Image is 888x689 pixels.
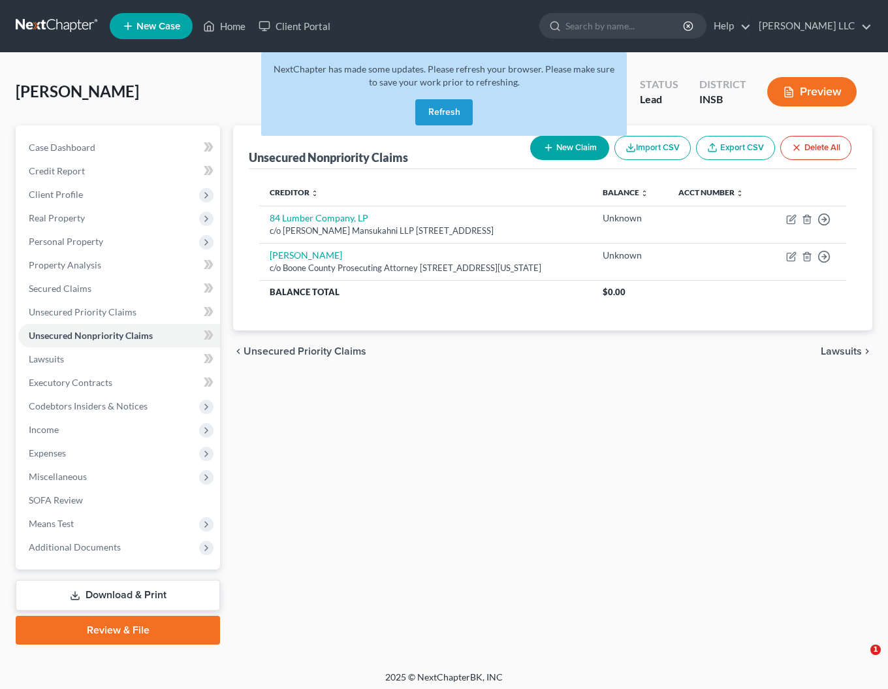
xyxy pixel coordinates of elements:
[780,136,851,160] button: Delete All
[844,645,875,676] iframe: Intercom live chat
[233,346,366,357] button: chevron_left Unsecured Priority Claims
[29,400,148,411] span: Codebtors Insiders & Notices
[270,225,582,237] div: c/o [PERSON_NAME] Mansukahni LLP [STREET_ADDRESS]
[29,189,83,200] span: Client Profile
[259,280,592,304] th: Balance Total
[862,346,872,357] i: chevron_right
[18,371,220,394] a: Executory Contracts
[29,306,136,317] span: Unsecured Priority Claims
[699,92,746,107] div: INSB
[18,489,220,512] a: SOFA Review
[233,346,244,357] i: chevron_left
[415,99,473,125] button: Refresh
[29,259,101,270] span: Property Analysis
[270,262,582,274] div: c/o Boone County Prosecuting Attorney [STREET_ADDRESS][US_STATE]
[274,63,614,88] span: NextChapter has made some updates. Please refresh your browser. Please make sure to save your wor...
[270,249,342,261] a: [PERSON_NAME]
[736,189,744,197] i: unfold_more
[16,580,220,611] a: Download & Print
[29,518,74,529] span: Means Test
[696,136,775,160] a: Export CSV
[18,277,220,300] a: Secured Claims
[29,424,59,435] span: Income
[29,471,87,482] span: Miscellaneous
[821,346,872,357] button: Lawsuits chevron_right
[821,346,862,357] span: Lawsuits
[29,377,112,388] span: Executory Contracts
[244,346,366,357] span: Unsecured Priority Claims
[707,14,751,38] a: Help
[640,92,678,107] div: Lead
[603,249,658,262] div: Unknown
[29,212,85,223] span: Real Property
[18,347,220,371] a: Lawsuits
[18,159,220,183] a: Credit Report
[16,82,139,101] span: [PERSON_NAME]
[197,14,252,38] a: Home
[678,187,744,197] a: Acct Number unfold_more
[29,283,91,294] span: Secured Claims
[29,236,103,247] span: Personal Property
[614,136,691,160] button: Import CSV
[18,136,220,159] a: Case Dashboard
[767,77,857,106] button: Preview
[18,300,220,324] a: Unsecured Priority Claims
[870,645,881,655] span: 1
[29,165,85,176] span: Credit Report
[640,77,678,92] div: Status
[29,353,64,364] span: Lawsuits
[29,541,121,553] span: Additional Documents
[18,253,220,277] a: Property Analysis
[16,616,220,645] a: Review & File
[249,150,408,165] div: Unsecured Nonpriority Claims
[603,187,648,197] a: Balance unfold_more
[530,136,609,160] button: New Claim
[29,142,95,153] span: Case Dashboard
[136,22,180,31] span: New Case
[18,324,220,347] a: Unsecured Nonpriority Claims
[699,77,746,92] div: District
[603,287,626,297] span: $0.00
[270,187,319,197] a: Creditor unfold_more
[603,212,658,225] div: Unknown
[270,212,368,223] a: 84 Lumber Company, LP
[752,14,872,38] a: [PERSON_NAME] LLC
[565,14,685,38] input: Search by name...
[311,189,319,197] i: unfold_more
[29,330,153,341] span: Unsecured Nonpriority Claims
[29,494,83,505] span: SOFA Review
[641,189,648,197] i: unfold_more
[252,14,337,38] a: Client Portal
[29,447,66,458] span: Expenses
